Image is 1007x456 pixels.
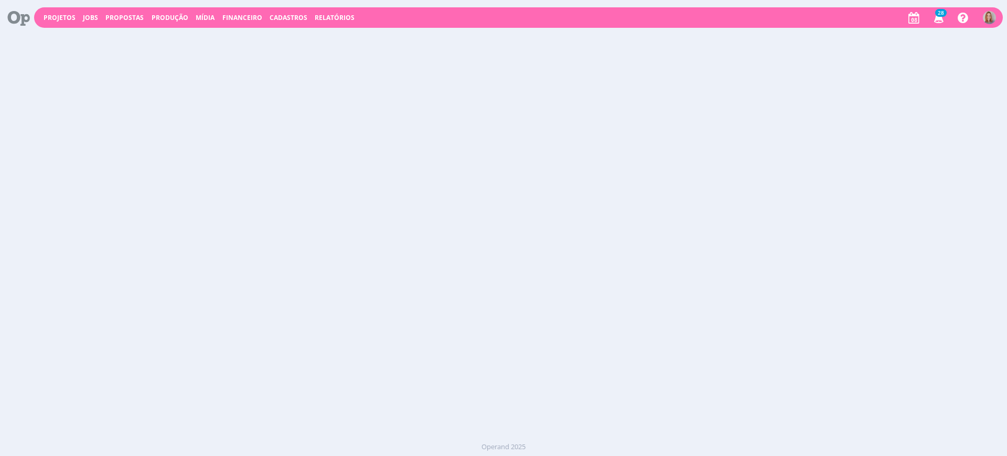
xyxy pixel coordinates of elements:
span: Propostas [105,13,144,22]
span: Cadastros [270,13,307,22]
button: A [982,8,997,27]
button: Mídia [192,14,218,22]
button: Produção [148,14,191,22]
a: Jobs [83,13,98,22]
button: Relatórios [312,14,358,22]
button: Projetos [40,14,79,22]
a: Mídia [196,13,215,22]
span: 28 [935,9,947,17]
img: A [983,11,996,24]
button: Jobs [80,14,101,22]
a: Projetos [44,13,76,22]
button: Cadastros [266,14,310,22]
button: 28 [927,8,949,27]
a: Relatórios [315,13,355,22]
a: Financeiro [222,13,262,22]
button: Propostas [102,14,147,22]
a: Produção [152,13,188,22]
button: Financeiro [219,14,265,22]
